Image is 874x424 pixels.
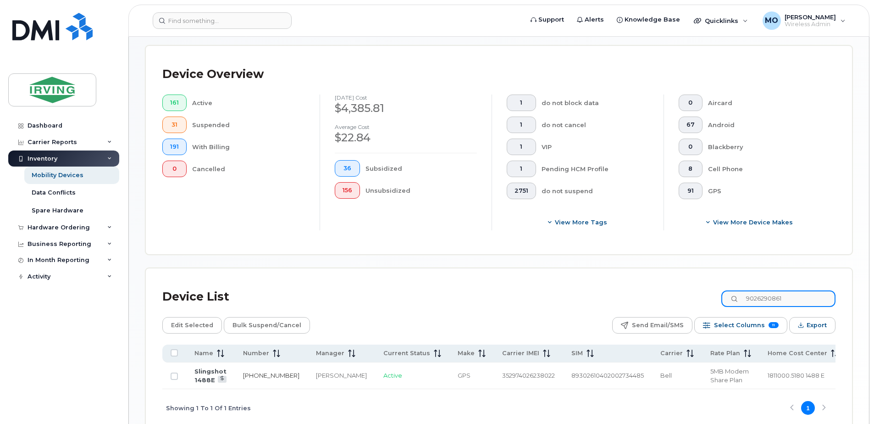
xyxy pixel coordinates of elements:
span: 156 [343,187,352,194]
span: GPS [458,372,470,379]
div: Aircard [708,95,821,111]
div: Pending HCM Profile [542,161,649,177]
span: 89302610402002734485 [571,372,644,379]
button: Page 1 [801,401,815,415]
div: With Billing [192,139,305,155]
button: Bulk Suspend/Cancel [224,317,310,334]
span: Knowledge Base [625,15,680,24]
button: 1 [507,117,536,133]
a: Alerts [570,11,610,29]
div: $22.84 [335,130,477,145]
div: Device List [162,285,229,309]
div: Subsidized [365,160,477,177]
span: 8 [686,165,695,173]
button: Export [789,317,835,334]
div: Cell Phone [708,161,821,177]
span: Home Cost Center [768,349,827,357]
span: Select Columns [714,318,765,332]
span: 1 [514,165,528,173]
span: Bell [660,372,672,379]
span: 1811000.5180 1488 E [768,372,824,379]
span: Current Status [383,349,430,357]
div: Suspended [192,117,305,133]
span: View More Device Makes [713,218,793,227]
div: do not suspend [542,183,649,199]
span: View more tags [555,218,607,227]
span: Quicklinks [705,17,738,24]
button: 1 [507,95,536,111]
div: GPS [708,183,821,199]
button: 1 [507,161,536,177]
a: Slingshot 1488E [194,368,227,384]
h4: [DATE] cost [335,95,477,100]
span: 1 [514,99,528,106]
div: Active [192,95,305,111]
span: Make [458,349,475,357]
button: 161 [162,95,187,111]
span: 191 [170,143,179,151]
span: Showing 1 To 1 Of 1 Entries [166,401,251,415]
a: Knowledge Base [610,11,686,29]
span: 11 [769,322,779,328]
span: Send Email/SMS [632,318,684,332]
span: Edit Selected [171,318,213,332]
span: 0 [686,99,695,106]
span: Alerts [585,15,604,24]
button: View More Device Makes [679,214,821,230]
span: 0 [170,165,179,173]
span: 91 [686,187,695,195]
button: 156 [335,182,360,199]
span: [PERSON_NAME] [785,13,836,21]
div: [PERSON_NAME] [316,371,367,380]
button: 36 [335,160,360,177]
button: View more tags [507,214,649,230]
div: Cancelled [192,161,305,177]
span: Name [194,349,213,357]
button: 67 [679,117,703,133]
span: Number [243,349,269,357]
span: 0 [686,143,695,151]
button: 31 [162,117,187,133]
div: $4,385.81 [335,100,477,116]
span: 31 [170,121,179,128]
span: Rate Plan [710,349,740,357]
span: 161 [170,99,179,106]
div: Android [708,117,821,133]
span: 352974026238022 [502,372,555,379]
button: 0 [162,161,187,177]
span: Carrier [660,349,683,357]
button: 2751 [507,183,536,199]
h4: Average cost [335,124,477,130]
span: Carrier IMEI [502,349,539,357]
div: Unsubsidized [365,182,477,199]
span: Manager [316,349,344,357]
div: Mark O'Connell [756,11,852,30]
span: MO [765,15,778,26]
div: Blackberry [708,139,821,155]
button: 191 [162,139,187,155]
button: 0 [679,139,703,155]
span: Bulk Suspend/Cancel [232,318,301,332]
a: [PHONE_NUMBER] [243,372,299,379]
div: VIP [542,139,649,155]
span: SIM [571,349,583,357]
button: 0 [679,95,703,111]
input: Find something... [153,12,292,29]
div: Device Overview [162,62,264,86]
div: do not block data [542,95,649,111]
input: Search Device List ... [721,290,835,307]
span: Export [807,318,827,332]
div: do not cancel [542,117,649,133]
span: Support [538,15,564,24]
button: 8 [679,161,703,177]
span: 36 [343,165,352,172]
a: Support [524,11,570,29]
div: Quicklinks [687,11,754,30]
span: Wireless Admin [785,21,836,28]
button: Select Columns 11 [694,317,787,334]
button: 1 [507,139,536,155]
button: Send Email/SMS [612,317,692,334]
span: 67 [686,121,695,128]
span: 1 [514,121,528,128]
span: 5MB Modem Share Plan [710,368,749,384]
